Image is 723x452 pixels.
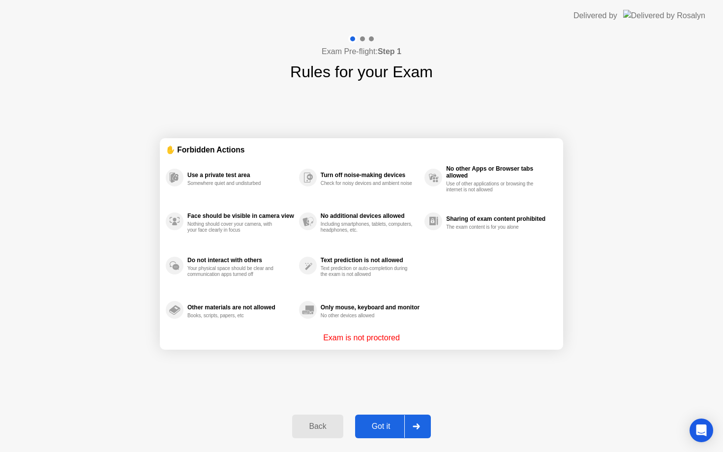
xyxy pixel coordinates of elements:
[323,332,400,344] p: Exam is not proctored
[446,181,539,193] div: Use of other applications or browsing the internet is not allowed
[446,224,539,230] div: The exam content is for you alone
[292,415,343,438] button: Back
[322,46,401,58] h4: Exam Pre-flight:
[321,212,420,219] div: No additional devices allowed
[355,415,431,438] button: Got it
[187,266,280,277] div: Your physical space should be clear and communication apps turned off
[321,257,420,264] div: Text prediction is not allowed
[378,47,401,56] b: Step 1
[295,422,340,431] div: Back
[573,10,617,22] div: Delivered by
[321,172,420,179] div: Turn off noise-making devices
[358,422,404,431] div: Got it
[321,313,414,319] div: No other devices allowed
[321,304,420,311] div: Only mouse, keyboard and monitor
[187,212,294,219] div: Face should be visible in camera view
[446,215,552,222] div: Sharing of exam content prohibited
[187,221,280,233] div: Nothing should cover your camera, with your face clearly in focus
[166,144,557,155] div: ✋ Forbidden Actions
[321,266,414,277] div: Text prediction or auto-completion during the exam is not allowed
[290,60,433,84] h1: Rules for your Exam
[321,181,414,186] div: Check for noisy devices and ambient noise
[187,257,294,264] div: Do not interact with others
[187,172,294,179] div: Use a private test area
[321,221,414,233] div: Including smartphones, tablets, computers, headphones, etc.
[187,313,280,319] div: Books, scripts, papers, etc
[690,419,713,442] div: Open Intercom Messenger
[187,181,280,186] div: Somewhere quiet and undisturbed
[446,165,552,179] div: No other Apps or Browser tabs allowed
[623,10,705,21] img: Delivered by Rosalyn
[187,304,294,311] div: Other materials are not allowed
